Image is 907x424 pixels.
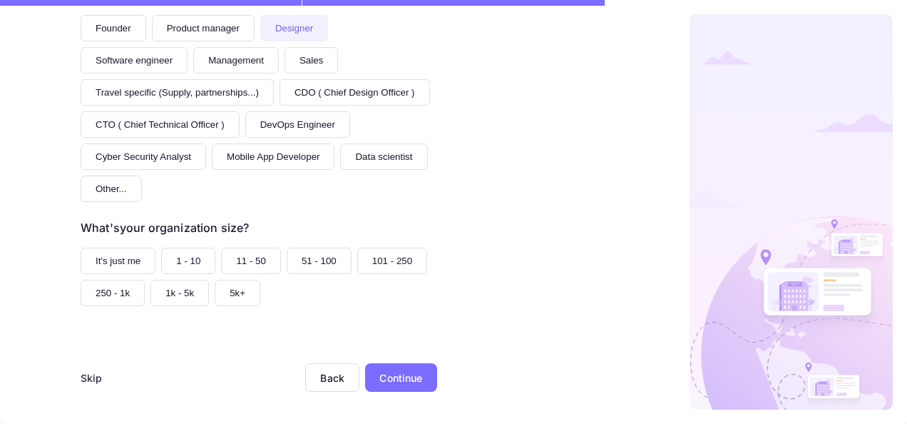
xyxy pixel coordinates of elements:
[245,111,350,138] button: DevOps Engineer
[287,248,352,274] button: 51 - 100
[280,79,430,106] button: CDO ( Chief Design Officer )
[285,47,338,74] button: Sales
[690,14,893,410] img: logo
[215,280,260,306] button: 5k+
[81,370,103,385] div: Skip
[193,47,279,74] button: Management
[212,143,334,170] button: Mobile App Developer
[81,15,146,41] button: Founder
[81,248,155,274] button: It's just me
[81,280,145,306] button: 250 - 1k
[81,47,188,74] button: Software engineer
[81,176,142,202] button: Other...
[81,79,274,106] button: Travel specific (Supply, partnerships...)
[81,111,240,138] button: CTO ( Chief Technical Officer )
[221,248,281,274] button: 11 - 50
[340,143,427,170] button: Data scientist
[379,370,422,385] div: Continue
[81,143,206,170] button: Cyber Security Analyst
[152,15,255,41] button: Product manager
[357,248,427,274] button: 101 - 250
[150,280,209,306] button: 1k - 5k
[320,372,344,384] div: Back
[161,248,215,274] button: 1 - 10
[260,15,328,41] button: Designer
[81,219,249,236] div: What's your organization size?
